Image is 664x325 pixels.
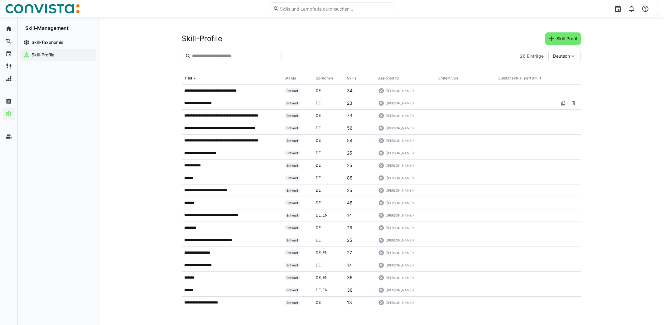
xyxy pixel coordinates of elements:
p: 27 [347,250,352,256]
p: 73 [347,112,352,119]
span: en [323,213,328,217]
span: Entwurf [285,275,300,280]
div: Sprachen [316,76,333,81]
span: ([PERSON_NAME]) [386,201,414,205]
span: de [316,250,323,255]
span: de [316,126,321,130]
span: ([PERSON_NAME]) [386,163,414,168]
span: Entwurf [285,163,300,168]
span: ([PERSON_NAME]) [386,113,414,118]
button: Skill-Profil [545,32,581,45]
span: de [316,275,323,280]
span: Entwurf [285,200,300,205]
span: de [316,200,321,205]
span: Entwurf [285,288,300,293]
span: Entwurf [285,151,300,155]
span: Entwurf [285,263,300,268]
span: ([PERSON_NAME]) [386,126,414,130]
span: Entwurf [285,88,300,93]
p: 56 [347,125,353,131]
div: Status [285,76,296,81]
span: Entwurf [285,138,300,143]
span: Entwurf [285,175,300,180]
p: 88 [347,175,353,181]
span: Deutsch [553,53,570,59]
span: de [316,188,321,193]
span: en [323,250,328,255]
span: Entwurf [285,113,300,118]
span: ([PERSON_NAME]) [386,275,414,280]
span: en [323,288,328,292]
span: ([PERSON_NAME]) [386,238,414,242]
span: de [316,225,321,230]
p: 34 [347,88,353,94]
span: Entwurf [285,126,300,131]
span: de [316,151,321,155]
span: de [316,213,323,217]
div: Zuletzt aktualisiert am [498,76,538,81]
p: 25 [347,162,352,169]
p: 25 [347,225,352,231]
p: 23 [347,100,352,106]
span: ([PERSON_NAME]) [386,188,414,193]
div: Assigned to [378,76,399,81]
div: Erstellt von [438,76,458,81]
p: 14 [347,262,352,268]
p: 54 [347,137,353,144]
p: 36 [347,287,353,293]
div: Skills [347,76,356,81]
span: de [316,88,321,93]
span: de [316,101,321,105]
span: de [316,113,321,118]
span: ([PERSON_NAME]) [386,101,414,105]
span: Entwurf [285,213,300,218]
span: de [316,175,321,180]
span: de [316,288,323,292]
span: 26 [520,53,526,59]
h2: Skill-Profile [182,34,222,43]
span: ([PERSON_NAME]) [386,213,414,217]
span: Entwurf [285,101,300,106]
span: ([PERSON_NAME]) [386,226,414,230]
span: ([PERSON_NAME]) [386,300,414,305]
span: de [316,163,321,168]
span: ([PERSON_NAME]) [386,88,414,93]
input: Skills und Lernpfade durchsuchen… [279,6,391,12]
p: 13 [347,299,352,306]
span: Einträge [527,53,544,59]
span: de [316,238,321,242]
span: Entwurf [285,300,300,305]
span: Entwurf [285,238,300,243]
span: ([PERSON_NAME]) [386,263,414,267]
span: ([PERSON_NAME]) [386,151,414,155]
span: ([PERSON_NAME]) [386,176,414,180]
span: Entwurf [285,188,300,193]
span: ([PERSON_NAME]) [386,251,414,255]
p: 14 [347,212,352,218]
span: ([PERSON_NAME]) [386,138,414,143]
p: 25 [347,187,352,194]
span: en [323,275,328,280]
span: Entwurf [285,250,300,255]
span: de [316,263,321,267]
span: Entwurf [285,225,300,230]
span: de [316,300,321,305]
div: Titel [184,76,192,81]
p: 36 [347,275,353,281]
span: Skill-Profil [556,36,578,42]
span: de [316,138,321,143]
span: ([PERSON_NAME]) [386,288,414,292]
p: 48 [347,200,353,206]
p: 25 [347,150,352,156]
p: 25 [347,237,352,243]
